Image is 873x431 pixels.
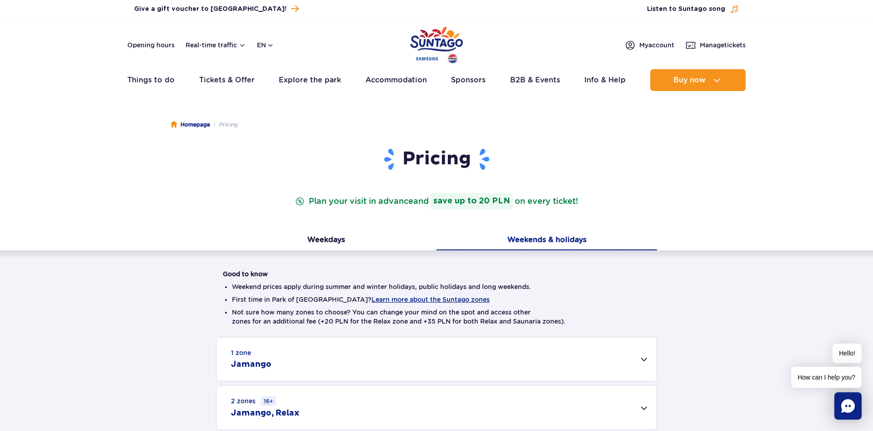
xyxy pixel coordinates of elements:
[279,69,341,91] a: Explore the park
[257,41,274,50] button: en
[210,120,238,129] li: Pricing
[673,76,706,84] span: Buy now
[685,40,746,51] a: Managetickets
[199,69,255,91] a: Tickets & Offer
[127,41,175,50] a: Opening hours
[700,41,746,50] span: Manage tickets
[791,367,862,388] span: How can I help you?
[232,308,641,326] li: Not sure how many zones to choose? You can change your mind on the spot and access other zones fo...
[366,69,427,91] a: Accommodation
[231,396,276,406] small: 2 zones
[647,5,739,14] button: Listen to Suntago song
[127,69,175,91] a: Things to do
[231,359,271,370] h2: Jamango
[231,408,299,419] h2: Jamango, Relax
[232,295,641,304] li: First time in Park of [GEOGRAPHIC_DATA]?
[293,193,580,209] p: Plan your visit in advance on every ticket!
[647,5,725,14] span: Listen to Suntago song
[134,5,286,14] span: Give a gift voucher to [GEOGRAPHIC_DATA]!
[231,348,251,357] small: 1 zone
[834,392,862,420] div: Chat
[261,396,276,406] small: 16+
[371,296,490,303] button: Learn more about the Suntago zones
[186,41,246,49] button: Real-time traffic
[451,69,486,91] a: Sponsors
[625,40,674,51] a: Myaccount
[232,282,641,291] li: Weekend prices apply during summer and winter holidays, public holidays and long weekends.
[134,3,299,15] a: Give a gift voucher to [GEOGRAPHIC_DATA]!
[650,69,746,91] button: Buy now
[216,231,436,250] button: Weekdays
[436,231,657,250] button: Weekends & holidays
[833,344,862,363] span: Hello!
[584,69,626,91] a: Info & Help
[171,120,210,129] a: Homepage
[510,69,560,91] a: B2B & Events
[431,193,513,209] strong: save up to 20 PLN
[639,41,674,50] span: My account
[410,23,463,65] a: Park of Poland
[223,270,268,278] strong: Good to know
[223,147,650,171] h1: Pricing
